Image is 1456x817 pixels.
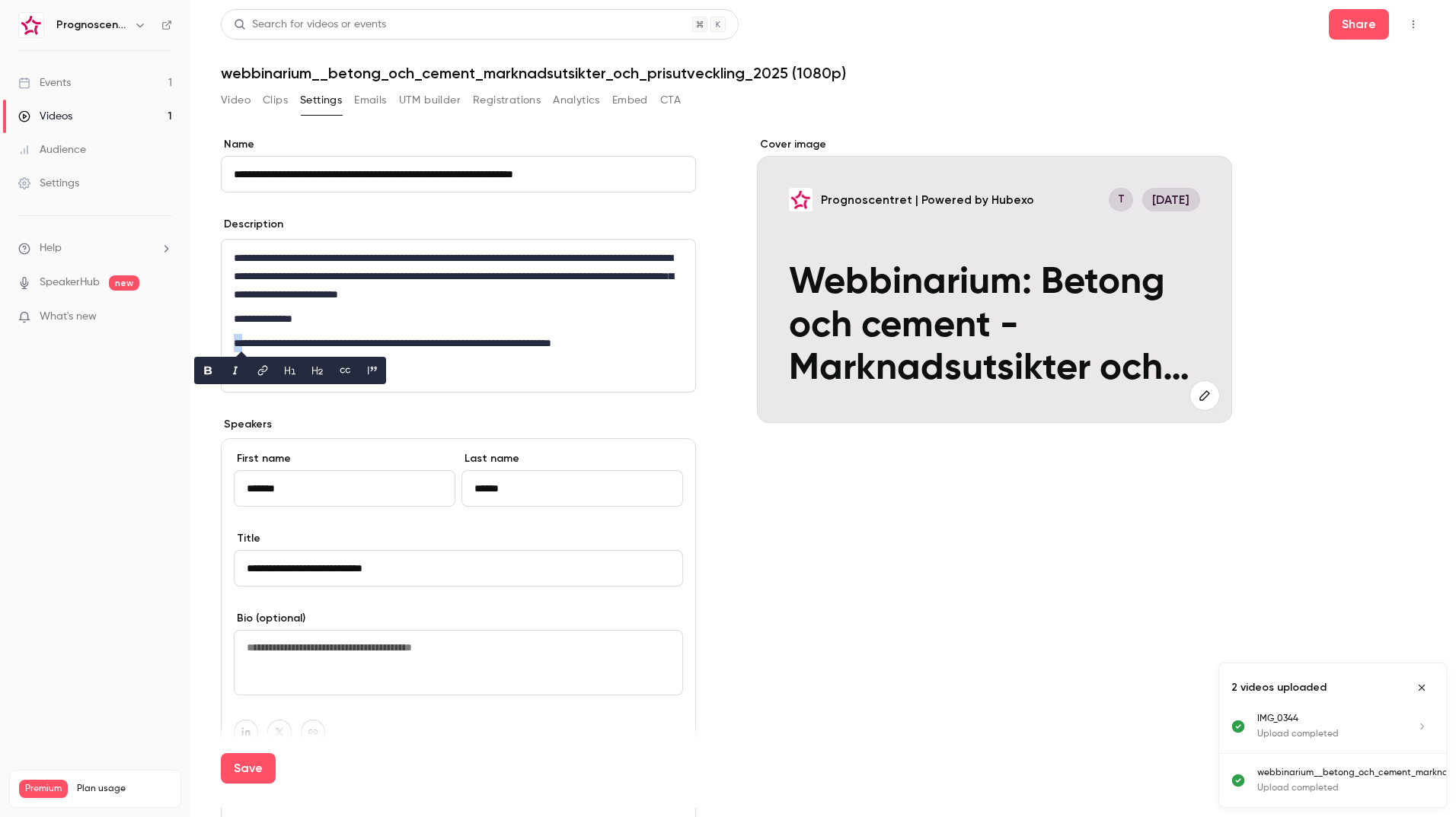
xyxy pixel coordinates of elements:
[223,358,247,383] button: italic
[221,217,283,232] label: Description
[660,88,681,113] button: CTA
[1107,186,1134,213] div: T
[1410,676,1434,700] button: Close uploads list
[18,75,71,91] div: Events
[19,780,68,798] span: Premium
[1257,727,1397,741] p: Upload completed
[821,192,1034,208] p: Prognoscentret | Powered by Hubexo
[18,240,172,256] li: help-dropdown-opener
[18,109,72,124] div: Videos
[221,64,1426,82] h1: webbinarium__betong_och_cement_marknadsutsikter_och_prisutveckling_2025 (1080p)
[789,262,1200,391] p: Webbinarium: Betong och cement - Marknadsutsikter och prisutveckling 2025
[56,17,128,33] h6: Prognoscentret | Powered by Hubexo
[1257,712,1434,741] a: IMG_0344Upload completed
[18,142,86,157] div: Audience
[300,88,342,113] button: Settings
[221,417,696,432] p: Speakers
[789,188,813,211] img: Webbinarium: Betong och cement - Marknadsutsikter och prisutveckling 2025
[221,137,696,152] label: Name
[154,310,172,324] iframe: Noticeable Trigger
[19,13,43,37] img: Prognoscentret | Powered by Hubexo
[473,88,541,113] button: Registrations
[1231,680,1327,695] p: 2 videos uploaded
[354,88,386,113] button: Emails
[1142,188,1200,211] span: [DATE]
[234,17,386,33] div: Search for videos or events
[221,88,251,113] button: Video
[18,176,79,191] div: Settings
[40,275,100,291] a: SpeakerHub
[612,88,648,113] button: Embed
[263,88,288,113] button: Clips
[1401,12,1426,37] button: Top Bar Actions
[234,611,683,626] label: Bio (optional)
[234,531,683,546] label: Title
[360,358,385,383] button: blockquote
[553,88,600,113] button: Analytics
[196,358,220,383] button: bold
[461,451,683,466] label: Last name
[77,783,171,795] span: Plan usage
[757,137,1232,152] label: Cover image
[109,275,139,291] span: new
[1219,712,1446,807] ul: Uploads list
[40,240,62,256] span: Help
[40,309,97,325] span: What's new
[234,451,455,466] label: First name
[251,358,275,383] button: link
[222,240,695,392] div: editor
[1329,9,1389,40] button: Share
[221,753,276,784] button: Save
[399,88,461,113] button: UTM builder
[1257,712,1397,726] p: IMG_0344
